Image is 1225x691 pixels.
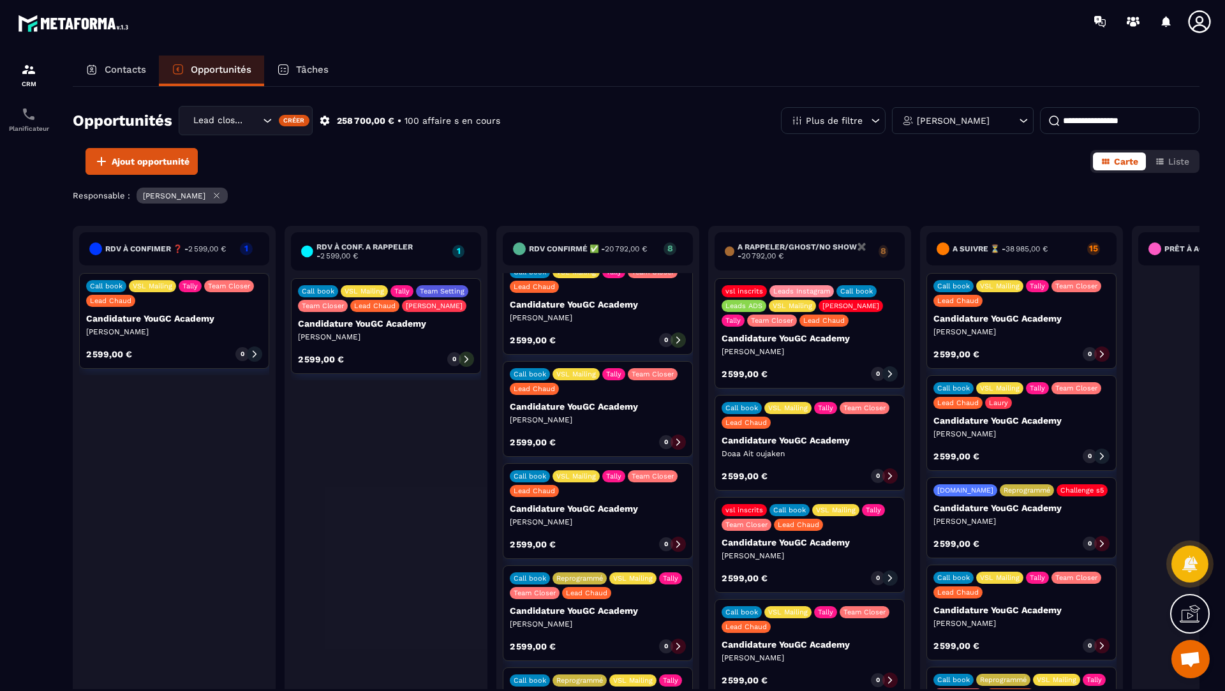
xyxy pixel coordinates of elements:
[879,246,888,255] p: 8
[240,244,253,253] p: 1
[722,333,898,343] p: Candidature YouGC Academy
[3,97,54,142] a: schedulerschedulerPlanificateur
[822,302,879,310] p: [PERSON_NAME]
[843,404,886,412] p: Team Closer
[937,676,970,684] p: Call book
[320,251,358,260] span: 2 599,00 €
[406,302,463,310] p: [PERSON_NAME]
[989,399,1008,407] p: Laury
[405,115,500,127] p: 100 affaire s en cours
[818,404,833,412] p: Tally
[18,11,133,35] img: logo
[803,316,845,325] p: Lead Chaud
[1055,574,1097,582] p: Team Closer
[722,449,898,459] p: Doaa Ait oujaken
[3,80,54,87] p: CRM
[179,106,313,135] div: Search for option
[1055,282,1097,290] p: Team Closer
[778,521,819,529] p: Lead Chaud
[90,297,131,305] p: Lead Chaud
[937,282,970,290] p: Call book
[876,676,880,685] p: 0
[917,116,990,125] p: [PERSON_NAME]
[937,588,979,597] p: Lead Chaud
[510,606,686,616] p: Candidature YouGC Academy
[264,56,341,86] a: Tâches
[514,487,555,495] p: Lead Chaud
[247,114,260,128] input: Search for option
[725,521,768,529] p: Team Closer
[514,283,555,291] p: Lead Chaud
[1055,384,1097,392] p: Team Closer
[85,148,198,175] button: Ajout opportunité
[933,618,1110,628] p: [PERSON_NAME]
[768,404,808,412] p: VSL Mailing
[510,503,686,514] p: Candidature YouGC Academy
[664,244,676,253] p: 8
[768,608,808,616] p: VSL Mailing
[632,472,674,480] p: Team Closer
[933,313,1110,323] p: Candidature YouGC Academy
[191,64,251,75] p: Opportunités
[937,384,970,392] p: Call book
[738,242,872,260] h6: A RAPPELER/GHOST/NO SHOW✖️ -
[773,302,812,310] p: VSL Mailing
[876,574,880,583] p: 0
[725,404,758,412] p: Call book
[664,336,668,345] p: 0
[722,551,898,561] p: [PERSON_NAME]
[664,642,668,651] p: 0
[510,619,686,629] p: [PERSON_NAME]
[510,299,686,309] p: Candidature YouGC Academy
[722,472,768,480] p: 2 599,00 €
[953,244,1048,253] h6: A SUIVRE ⏳ -
[556,370,596,378] p: VSL Mailing
[613,574,653,583] p: VSL Mailing
[73,191,130,200] p: Responsable :
[296,64,329,75] p: Tâches
[1030,282,1045,290] p: Tally
[1088,641,1092,650] p: 0
[751,316,793,325] p: Team Closer
[397,115,401,127] p: •
[1060,486,1104,494] p: Challenge s5
[663,574,678,583] p: Tally
[1147,152,1197,170] button: Liste
[725,316,741,325] p: Tally
[722,639,898,650] p: Candidature YouGC Academy
[725,608,758,616] p: Call book
[1088,539,1092,548] p: 0
[556,574,603,583] p: Reprogrammé
[876,472,880,480] p: 0
[1004,486,1050,494] p: Reprogrammé
[722,653,898,663] p: [PERSON_NAME]
[190,114,247,128] span: Lead closing
[876,369,880,378] p: 0
[664,540,668,549] p: 0
[1006,244,1048,253] span: 38 985,00 €
[937,297,979,305] p: Lead Chaud
[816,506,856,514] p: VSL Mailing
[933,350,979,359] p: 2 599,00 €
[182,282,198,290] p: Tally
[840,287,873,295] p: Call book
[337,115,394,127] p: 258 700,00 €
[514,472,546,480] p: Call book
[298,332,474,342] p: [PERSON_NAME]
[663,676,678,685] p: Tally
[510,336,556,345] p: 2 599,00 €
[514,676,546,685] p: Call book
[1171,640,1210,678] div: Ouvrir le chat
[605,244,647,253] span: 20 792,00 €
[514,574,546,583] p: Call book
[866,506,881,514] p: Tally
[933,429,1110,439] p: [PERSON_NAME]
[1030,574,1045,582] p: Tally
[773,506,806,514] p: Call book
[1168,156,1189,167] span: Liste
[937,399,979,407] p: Lead Chaud
[725,302,762,310] p: Leads ADS
[241,350,244,359] p: 0
[529,244,647,253] h6: Rdv confirmé ✅ -
[420,287,464,295] p: Team Setting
